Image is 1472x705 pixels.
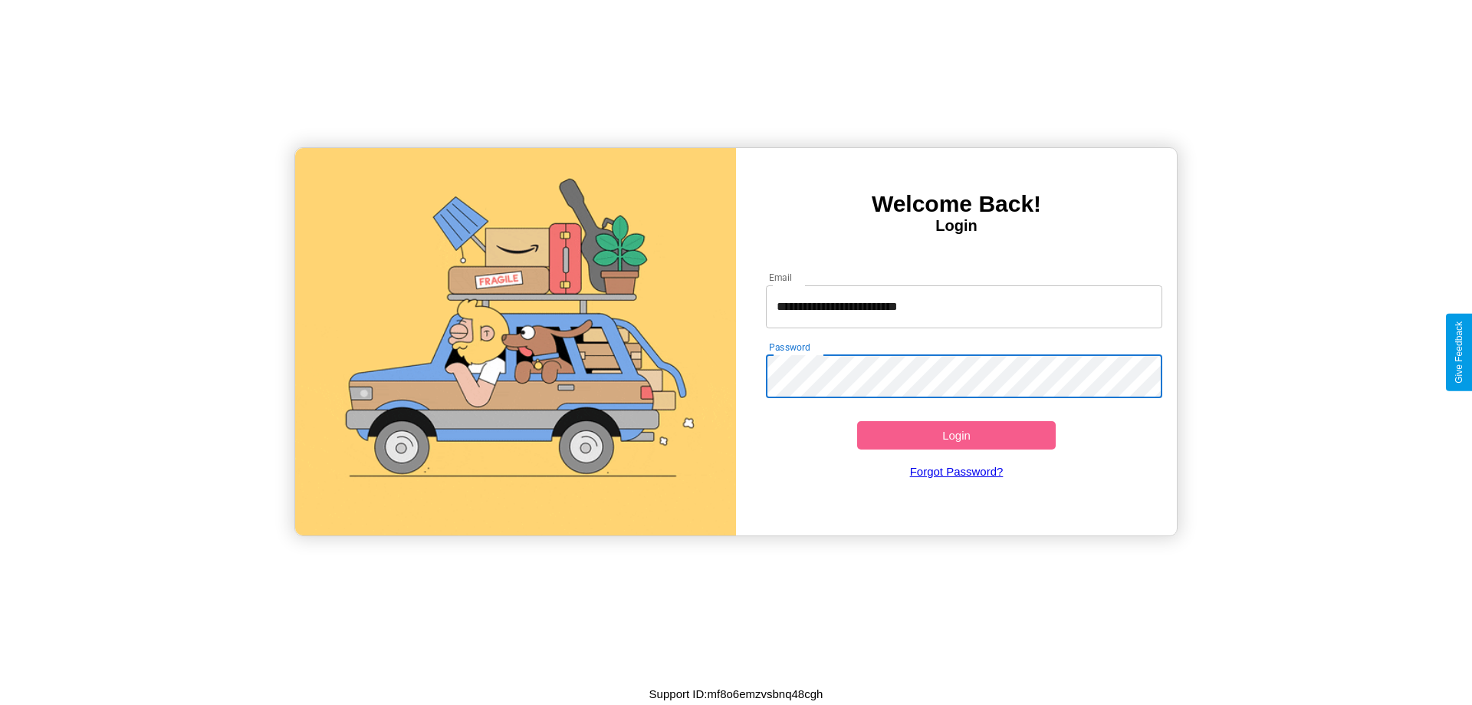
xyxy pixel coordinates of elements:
[295,148,736,535] img: gif
[1454,321,1464,384] div: Give Feedback
[769,341,810,354] label: Password
[649,684,823,704] p: Support ID: mf8o6emzvsbnq48cgh
[857,421,1056,450] button: Login
[769,271,793,284] label: Email
[736,191,1177,217] h3: Welcome Back!
[736,217,1177,235] h4: Login
[758,450,1155,493] a: Forgot Password?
